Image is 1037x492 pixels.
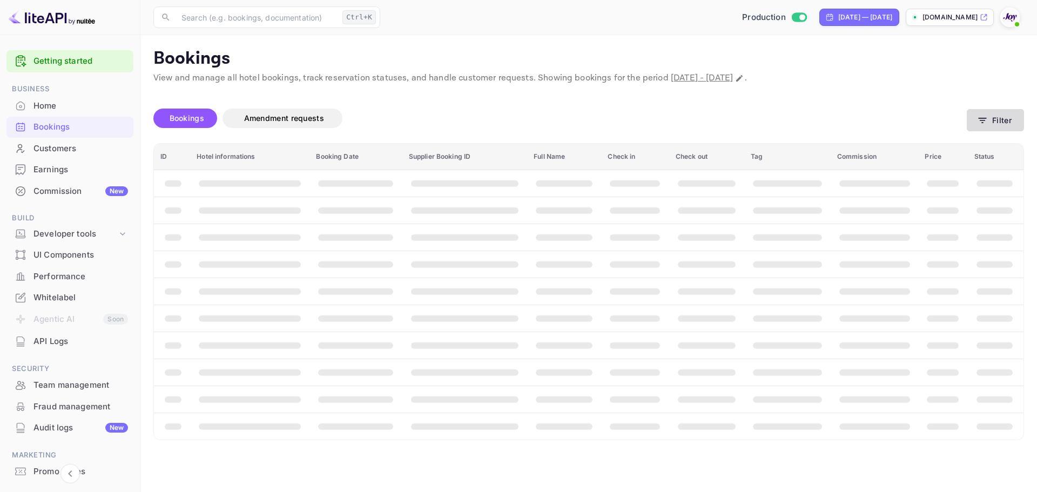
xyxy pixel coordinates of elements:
[9,9,95,26] img: LiteAPI logo
[601,144,669,170] th: Check in
[33,228,117,240] div: Developer tools
[968,144,1023,170] th: Status
[742,11,786,24] span: Production
[734,73,745,84] button: Change date range
[6,396,133,416] a: Fraud management
[6,138,133,159] div: Customers
[309,144,402,170] th: Booking Date
[6,331,133,351] a: API Logs
[6,375,133,396] div: Team management
[105,186,128,196] div: New
[967,109,1024,131] button: Filter
[6,449,133,461] span: Marketing
[6,181,133,201] a: CommissionNew
[6,117,133,138] div: Bookings
[6,96,133,117] div: Home
[33,422,128,434] div: Audit logs
[190,144,309,170] th: Hotel informations
[33,164,128,176] div: Earnings
[33,249,128,261] div: UI Components
[922,12,978,22] p: [DOMAIN_NAME]
[6,461,133,482] div: Promo codes
[342,10,376,24] div: Ctrl+K
[33,466,128,478] div: Promo codes
[153,72,1024,85] p: View and manage all hotel bookings, track reservation statuses, and handle customer requests. Sho...
[153,109,967,128] div: account-settings tabs
[6,96,133,116] a: Home
[6,83,133,95] span: Business
[153,48,1024,70] p: Bookings
[6,245,133,266] div: UI Components
[6,225,133,244] div: Developer tools
[6,461,133,481] a: Promo codes
[33,335,128,348] div: API Logs
[6,181,133,202] div: CommissionNew
[244,113,324,123] span: Amendment requests
[33,292,128,304] div: Whitelabel
[6,50,133,72] div: Getting started
[6,159,133,180] div: Earnings
[33,100,128,112] div: Home
[738,11,811,24] div: Switch to Sandbox mode
[6,375,133,395] a: Team management
[6,245,133,265] a: UI Components
[527,144,601,170] th: Full Name
[33,55,128,68] a: Getting started
[6,417,133,439] div: Audit logsNew
[669,144,744,170] th: Check out
[33,143,128,155] div: Customers
[154,144,190,170] th: ID
[6,363,133,375] span: Security
[6,159,133,179] a: Earnings
[671,72,733,84] span: [DATE] - [DATE]
[170,113,204,123] span: Bookings
[1001,9,1019,26] img: With Joy
[33,185,128,198] div: Commission
[60,464,80,483] button: Collapse navigation
[6,396,133,417] div: Fraud management
[33,271,128,283] div: Performance
[918,144,967,170] th: Price
[6,287,133,307] a: Whitelabel
[33,121,128,133] div: Bookings
[838,12,892,22] div: [DATE] — [DATE]
[831,144,919,170] th: Commission
[6,331,133,352] div: API Logs
[6,417,133,437] a: Audit logsNew
[154,144,1023,440] table: booking table
[6,212,133,224] span: Build
[33,401,128,413] div: Fraud management
[6,266,133,286] a: Performance
[33,379,128,392] div: Team management
[175,6,338,28] input: Search (e.g. bookings, documentation)
[6,138,133,158] a: Customers
[6,266,133,287] div: Performance
[6,117,133,137] a: Bookings
[744,144,831,170] th: Tag
[6,287,133,308] div: Whitelabel
[402,144,527,170] th: Supplier Booking ID
[105,423,128,433] div: New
